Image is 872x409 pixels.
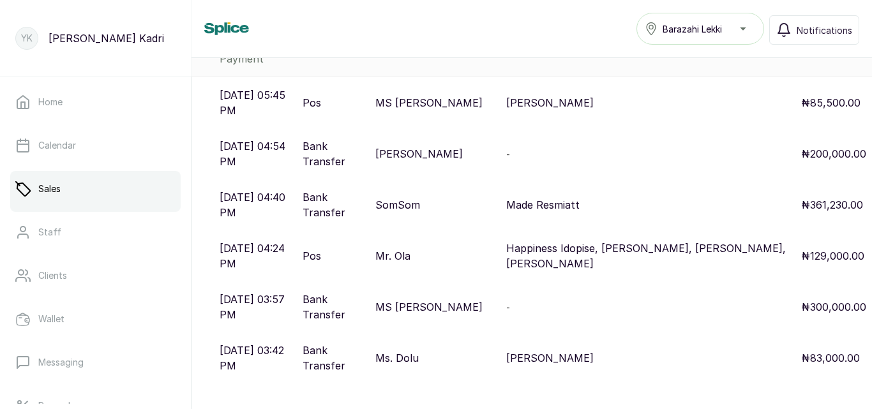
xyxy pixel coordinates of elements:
[303,190,365,220] p: Bank Transfer
[769,15,859,45] button: Notifications
[220,138,292,169] p: [DATE] 04:54 PM
[375,350,419,366] p: Ms. Dolu
[303,292,365,322] p: Bank Transfer
[801,197,863,212] p: ₦361,230.00
[10,345,181,380] a: Messaging
[38,226,61,239] p: Staff
[801,95,861,110] p: ₦85,500.00
[10,171,181,207] a: Sales
[506,197,580,212] p: Made Resmiatt
[220,87,292,118] p: [DATE] 05:45 PM
[801,146,866,161] p: ₦200,000.00
[38,96,63,108] p: Home
[303,343,365,373] p: Bank Transfer
[10,258,181,294] a: Clients
[10,301,181,337] a: Wallet
[38,356,84,369] p: Messaging
[21,32,33,45] p: YK
[506,350,594,366] p: [PERSON_NAME]
[375,146,463,161] p: [PERSON_NAME]
[38,139,76,152] p: Calendar
[801,299,866,315] p: ₦300,000.00
[663,22,722,36] span: Barazahi Lekki
[10,214,181,250] a: Staff
[375,299,483,315] p: MS [PERSON_NAME]
[801,248,864,264] p: ₦129,000.00
[49,31,164,46] p: [PERSON_NAME] Kadri
[506,302,510,313] span: -
[375,197,420,212] p: SomSom
[506,241,791,271] p: Happiness Idopise, [PERSON_NAME], [PERSON_NAME], [PERSON_NAME]
[303,138,365,169] p: Bank Transfer
[375,248,410,264] p: Mr. Ola
[38,313,64,325] p: Wallet
[303,248,321,264] p: Pos
[10,84,181,120] a: Home
[220,343,292,373] p: [DATE] 03:42 PM
[801,350,860,366] p: ₦83,000.00
[506,149,510,160] span: -
[797,24,852,37] span: Notifications
[303,95,321,110] p: Pos
[506,95,594,110] p: [PERSON_NAME]
[220,241,292,271] p: [DATE] 04:24 PM
[10,128,181,163] a: Calendar
[220,190,292,220] p: [DATE] 04:40 PM
[636,13,764,45] button: Barazahi Lekki
[375,95,483,110] p: MS [PERSON_NAME]
[38,182,61,195] p: Sales
[38,269,67,282] p: Clients
[220,292,292,322] p: [DATE] 03:57 PM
